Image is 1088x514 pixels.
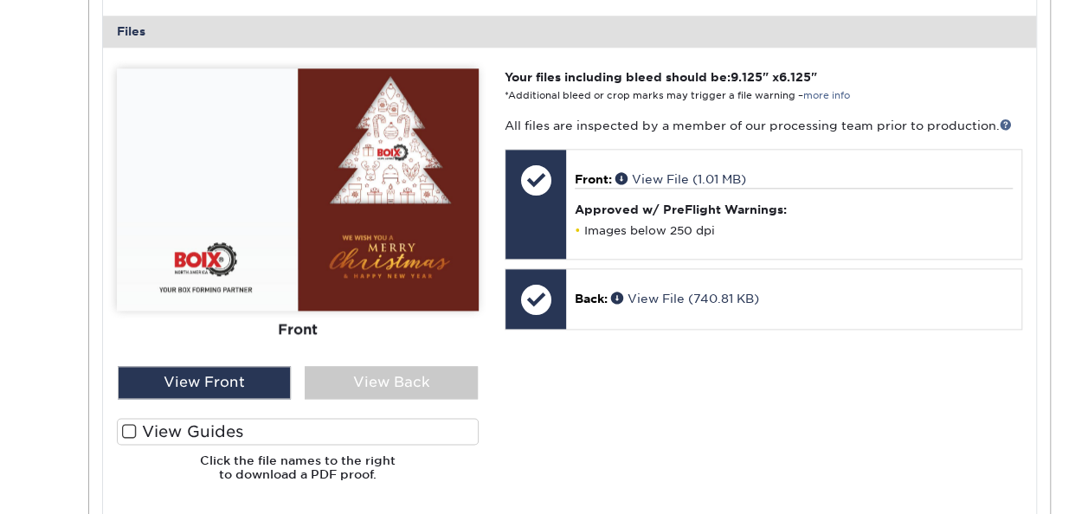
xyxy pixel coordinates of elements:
[505,70,817,84] strong: Your files including bleed should be: " x "
[117,311,479,349] div: Front
[305,366,478,399] div: View Back
[731,70,763,84] span: 9.125
[611,292,759,305] a: View File (740.81 KB)
[575,223,1012,238] li: Images below 250 dpi
[117,453,479,496] h6: Click the file names to the right to download a PDF proof.
[575,202,1012,216] h4: Approved w/ PreFlight Warnings:
[118,366,291,399] div: View Front
[779,70,811,84] span: 6.125
[575,292,608,305] span: Back:
[615,172,746,186] a: View File (1.01 MB)
[575,172,612,186] span: Front:
[103,16,1036,47] div: Files
[505,90,850,101] small: *Additional bleed or crop marks may trigger a file warning –
[505,117,1021,134] p: All files are inspected by a member of our processing team prior to production.
[117,418,479,445] label: View Guides
[803,90,850,101] a: more info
